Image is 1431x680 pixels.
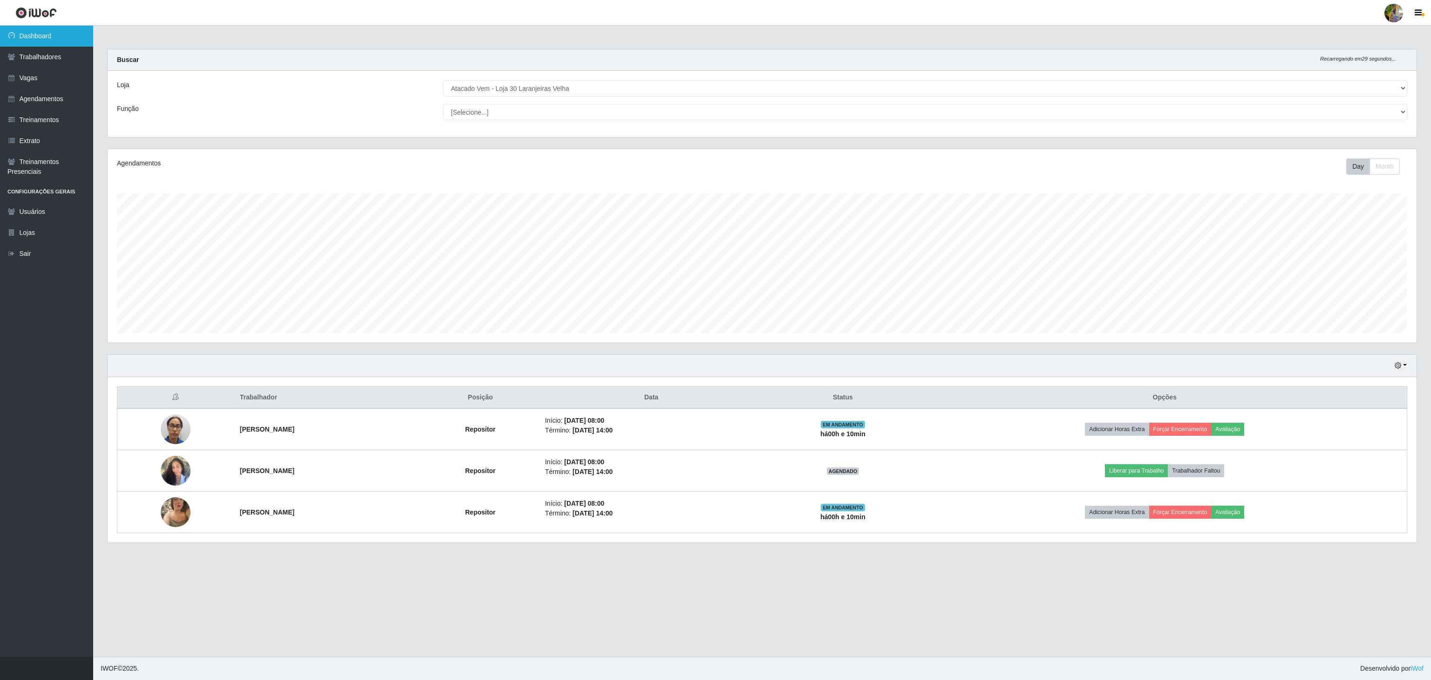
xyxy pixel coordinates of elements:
[117,104,139,114] label: Função
[545,508,757,518] li: Término:
[101,664,139,673] span: © 2025 .
[1370,158,1400,175] button: Month
[572,509,613,517] time: [DATE] 14:00
[1346,158,1400,175] div: First group
[117,80,129,90] label: Loja
[545,499,757,508] li: Início:
[1346,158,1407,175] div: Toolbar with button groups
[161,486,191,539] img: 1752848307158.jpeg
[1320,56,1396,62] i: Recarregando em 29 segundos...
[240,426,294,433] strong: [PERSON_NAME]
[1085,506,1149,519] button: Adicionar Horas Extra
[1085,423,1149,436] button: Adicionar Horas Extra
[539,387,763,409] th: Data
[1211,423,1244,436] button: Avaliação
[1346,158,1370,175] button: Day
[161,409,191,449] img: 1744637826389.jpeg
[161,451,191,490] img: 1750458485592.jpeg
[240,508,294,516] strong: [PERSON_NAME]
[827,467,859,475] span: AGENDADO
[545,467,757,477] li: Término:
[1168,464,1224,477] button: Trabalhador Faltou
[1149,423,1212,436] button: Forçar Encerramento
[923,387,1407,409] th: Opções
[545,426,757,435] li: Término:
[572,468,613,475] time: [DATE] 14:00
[820,513,865,521] strong: há 00 h e 10 min
[15,7,57,19] img: CoreUI Logo
[564,458,604,466] time: [DATE] 08:00
[763,387,922,409] th: Status
[564,417,604,424] time: [DATE] 08:00
[421,387,539,409] th: Posição
[117,158,647,168] div: Agendamentos
[1149,506,1212,519] button: Forçar Encerramento
[1211,506,1244,519] button: Avaliação
[821,421,865,428] span: EM ANDAMENTO
[1105,464,1168,477] button: Liberar para Trabalho
[234,387,422,409] th: Trabalhador
[465,467,495,474] strong: Repositor
[572,426,613,434] time: [DATE] 14:00
[564,500,604,507] time: [DATE] 08:00
[545,416,757,426] li: Início:
[1360,664,1424,673] span: Desenvolvido por
[820,430,865,438] strong: há 00 h e 10 min
[117,56,139,63] strong: Buscar
[821,504,865,511] span: EM ANDAMENTO
[465,508,495,516] strong: Repositor
[465,426,495,433] strong: Repositor
[240,467,294,474] strong: [PERSON_NAME]
[545,457,757,467] li: Início:
[101,665,118,672] span: IWOF
[1411,665,1424,672] a: iWof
